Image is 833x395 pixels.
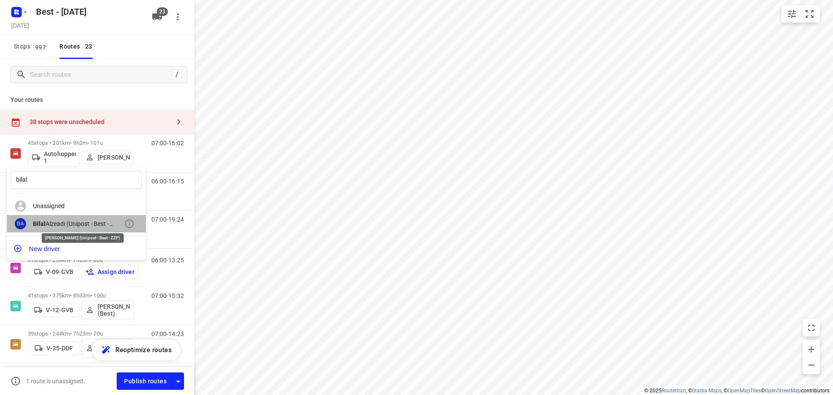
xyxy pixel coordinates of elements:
div: Alzeadi (Unipost - Best - ZZP) [33,220,124,227]
b: Bilal [33,220,46,227]
div: Unassigned [7,197,146,215]
div: BABilalAlzeadi (Unipost - Best - ZZP) [7,215,146,233]
div: Unassigned [33,202,124,209]
input: Assign to... [11,171,142,189]
div: BA [15,218,26,229]
button: New driver [7,240,146,257]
